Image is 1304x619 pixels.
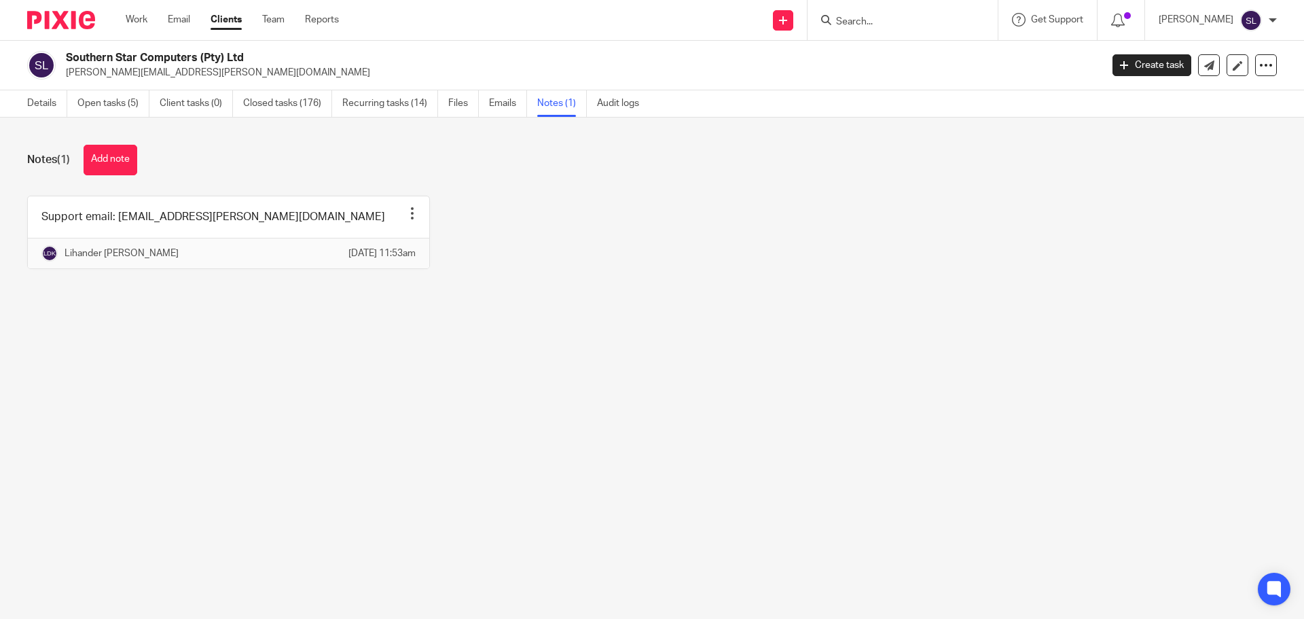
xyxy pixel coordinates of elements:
a: Email [168,13,190,26]
a: Emails [489,90,527,117]
a: Client tasks (0) [160,90,233,117]
p: [PERSON_NAME] [1159,13,1233,26]
span: (1) [57,154,70,165]
p: [PERSON_NAME][EMAIL_ADDRESS][PERSON_NAME][DOMAIN_NAME] [66,66,1092,79]
a: Clients [211,13,242,26]
img: svg%3E [1240,10,1262,31]
a: Open tasks (5) [77,90,149,117]
span: Get Support [1031,15,1083,24]
h1: Notes [27,153,70,167]
a: Files [448,90,479,117]
a: Notes (1) [537,90,587,117]
img: svg%3E [41,245,58,262]
a: Details [27,90,67,117]
a: Create task [1112,54,1191,76]
p: Lihander [PERSON_NAME] [65,247,179,260]
a: Team [262,13,285,26]
a: Closed tasks (176) [243,90,332,117]
a: Audit logs [597,90,649,117]
img: svg%3E [27,51,56,79]
a: Work [126,13,147,26]
button: Add note [84,145,137,175]
a: Reports [305,13,339,26]
img: Pixie [27,11,95,29]
h2: Southern Star Computers (Pty) Ltd [66,51,887,65]
input: Search [835,16,957,29]
a: Recurring tasks (14) [342,90,438,117]
p: [DATE] 11:53am [348,247,416,260]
